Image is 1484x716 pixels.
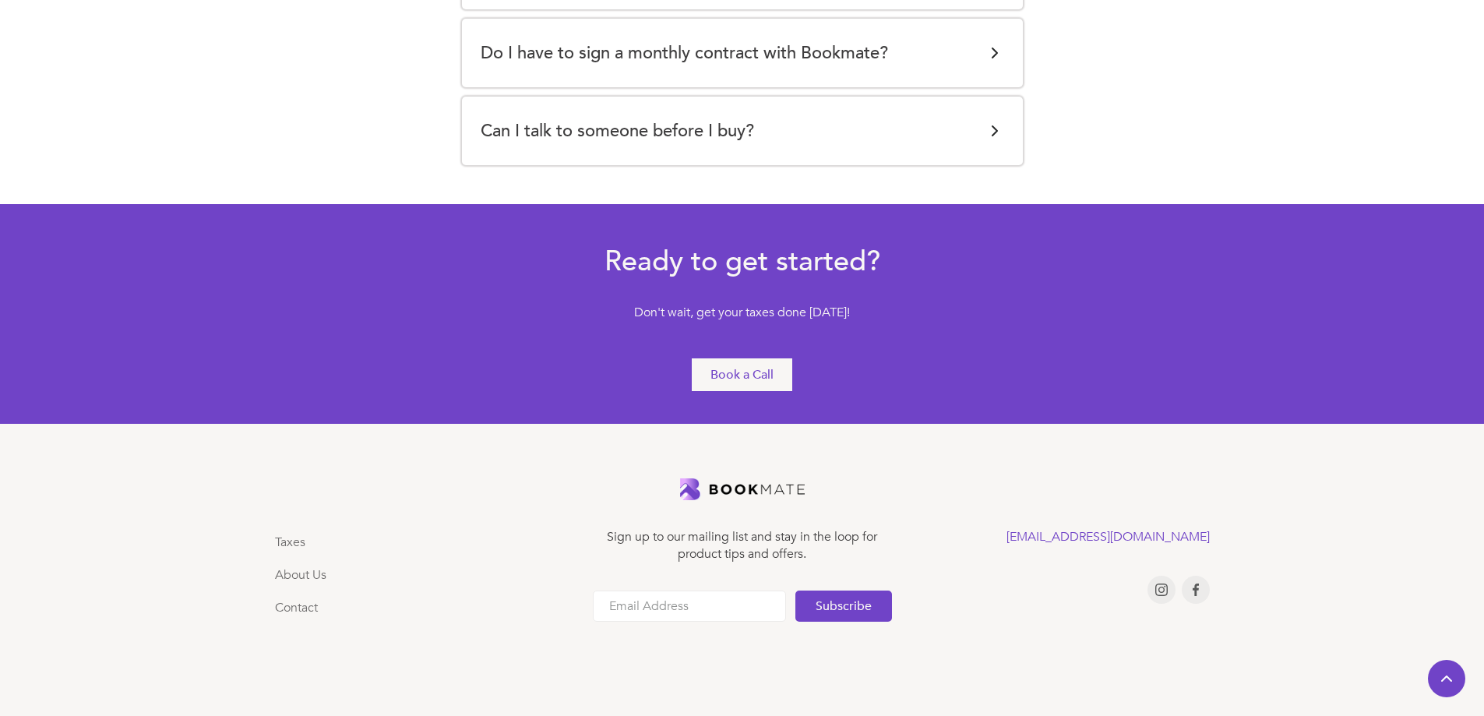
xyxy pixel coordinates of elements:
[275,566,326,584] a: About Us
[275,599,318,616] a: Contact
[795,591,892,622] input: Subscribe
[545,304,939,329] div: Don't wait, get your taxes done [DATE]!
[481,115,754,146] h5: Can I talk to someone before I buy?
[275,534,305,551] a: Taxes
[710,366,774,383] div: Book a Call
[481,37,888,69] h5: Do I have to sign a monthly contract with Bookmate?
[593,591,786,622] input: Email Address
[545,243,939,280] h3: Ready to get started?
[690,357,794,393] a: Book a Call
[593,591,892,622] form: Email Form
[1006,528,1210,545] a: [EMAIL_ADDRESS][DOMAIN_NAME]
[593,528,892,563] div: Sign up to our mailing list and stay in the loop for product tips and offers.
